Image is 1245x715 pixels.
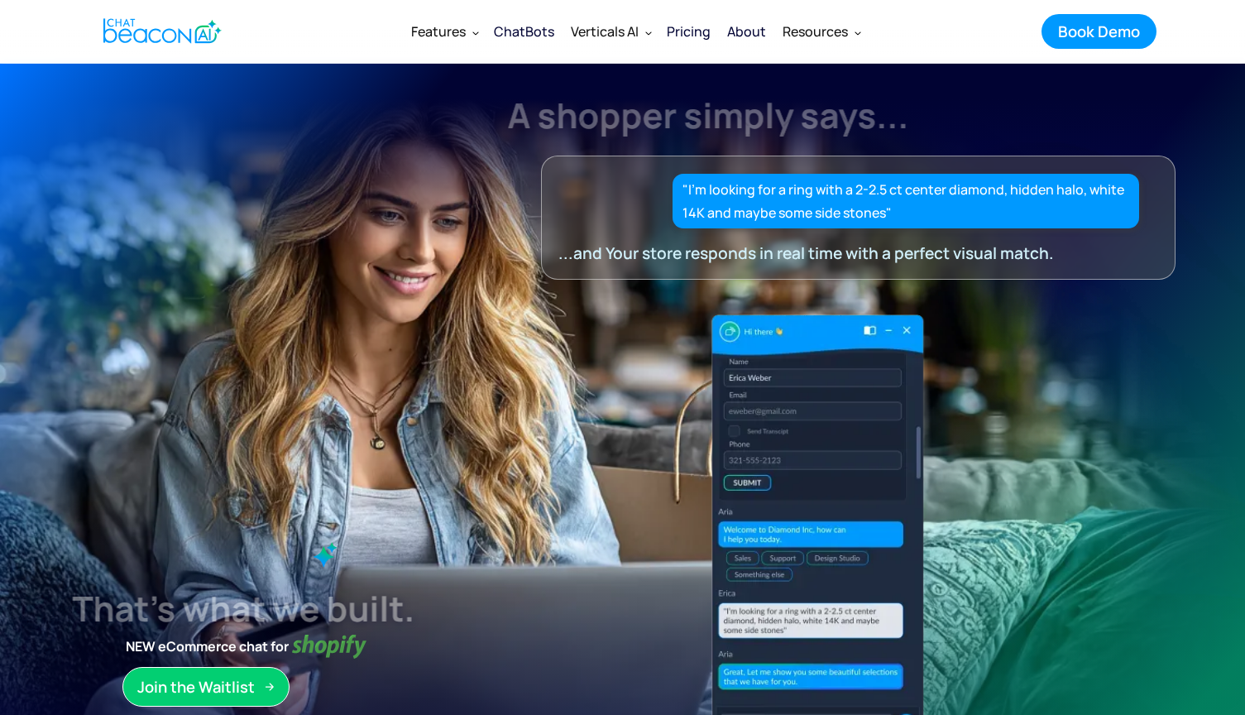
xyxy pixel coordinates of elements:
[682,178,1130,224] div: "I’m looking for a ring with a 2-2.5 ct center diamond, hidden halo, white 14K and maybe some sid...
[774,12,868,51] div: Resources
[719,10,774,53] a: About
[645,29,652,36] img: Dropdown
[122,667,290,707] a: Join the Waitlist
[658,10,719,53] a: Pricing
[1041,14,1156,49] a: Book Demo
[486,10,563,53] a: ChatBots
[494,20,554,43] div: ChatBots
[558,242,1128,265] div: ...and Your store responds in real time with a perfect visual match.
[403,12,486,51] div: Features
[265,682,275,692] img: Arrow
[411,20,466,43] div: Features
[137,676,255,698] div: Join the Waitlist
[89,11,231,51] a: home
[727,20,766,43] div: About
[508,92,909,138] strong: A shopper simply says...
[72,585,414,631] strong: That’s what we built.
[1058,21,1140,42] div: Book Demo
[783,20,848,43] div: Resources
[855,29,861,36] img: Dropdown
[472,29,479,36] img: Dropdown
[122,635,292,658] strong: NEW eCommerce chat for
[571,20,639,43] div: Verticals AI
[563,12,658,51] div: Verticals AI
[667,20,711,43] div: Pricing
